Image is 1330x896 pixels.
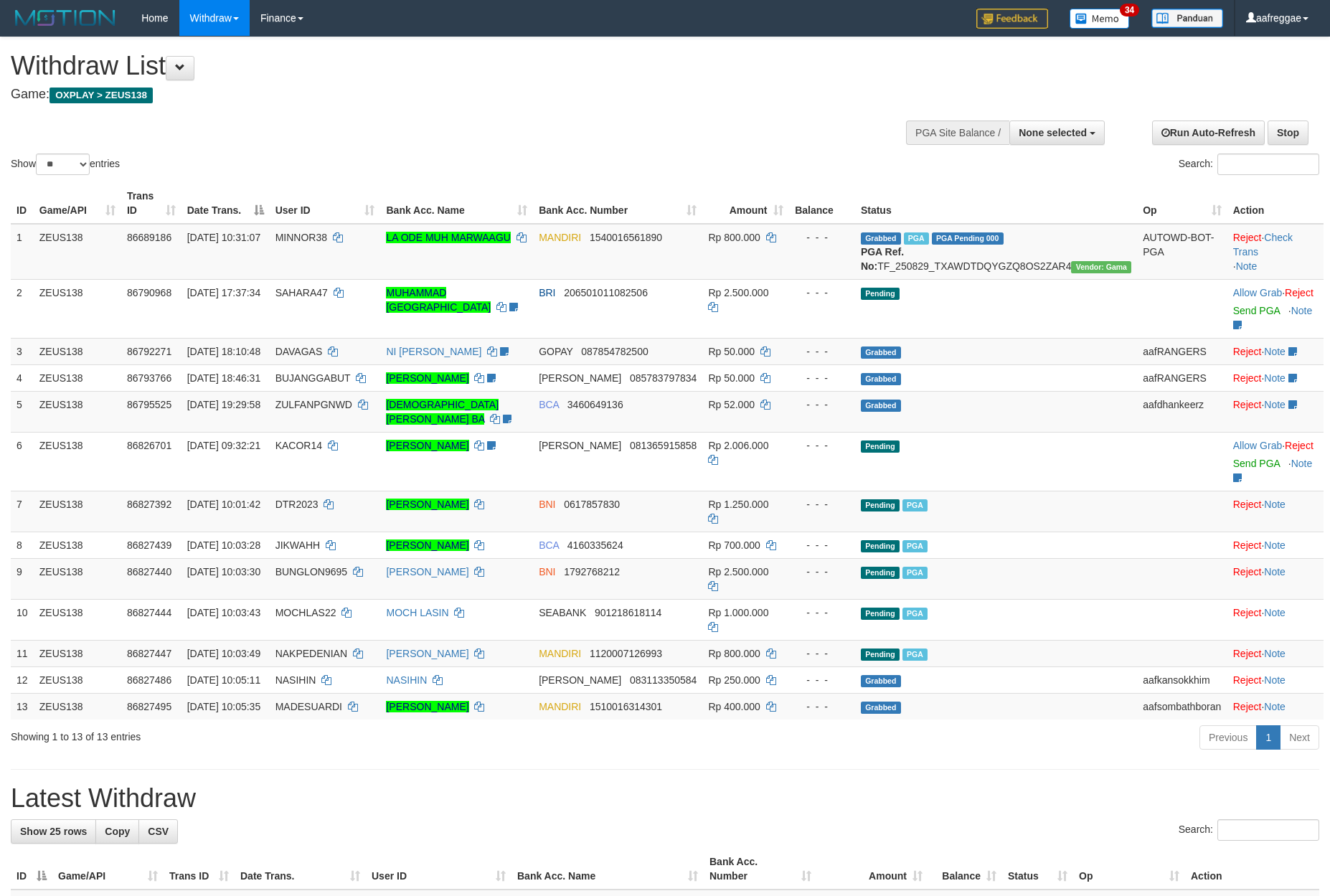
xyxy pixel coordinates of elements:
[539,399,559,410] span: BCA
[708,372,755,384] span: Rp 50.000
[1227,338,1324,364] td: ·
[1217,154,1319,175] input: Search:
[11,724,544,744] div: Showing 1 to 13 of 13 entries
[11,183,34,224] th: ID
[366,849,511,890] th: User ID: activate to sort column ascending
[386,399,499,425] a: [DEMOGRAPHIC_DATA][PERSON_NAME] BA
[1233,458,1280,469] a: Send PGA
[1233,607,1262,618] a: Reject
[595,607,661,618] span: Copy 901218618114 to clipboard
[386,607,448,618] a: MOCH LASIN
[861,649,900,661] span: Pending
[581,346,648,357] span: Copy 087854782500 to clipboard
[187,701,260,712] span: [DATE] 10:05:35
[1233,232,1262,243] a: Reject
[855,183,1137,224] th: Status
[539,346,572,357] span: GOPAY
[861,440,900,453] span: Pending
[34,599,121,640] td: ZEUS138
[1233,566,1262,577] a: Reject
[1009,121,1105,145] button: None selected
[861,232,901,245] span: Grabbed
[590,701,662,712] span: Copy 1510016314301 to clipboard
[1227,183,1324,224] th: Action
[1137,666,1227,693] td: aafkansokkhim
[380,183,533,224] th: Bank Acc. Name: activate to sort column ascending
[567,539,623,551] span: Copy 4160335624 to clipboard
[708,648,760,659] span: Rp 800.000
[902,499,928,511] span: Marked by aafsreyleap
[275,674,316,686] span: NASIHIN
[795,371,849,385] div: - - -
[932,232,1004,245] span: PGA Pending
[564,499,620,510] span: Copy 0617857830 to clipboard
[270,183,381,224] th: User ID: activate to sort column ascending
[386,674,427,686] a: NASIHIN
[11,558,34,599] td: 9
[127,372,171,384] span: 86793766
[1236,260,1258,272] a: Note
[1233,305,1280,316] a: Send PGA
[1137,391,1227,432] td: aafdhankeerz
[1227,599,1324,640] td: ·
[11,693,34,720] td: 13
[511,849,704,890] th: Bank Acc. Name: activate to sort column ascending
[386,440,468,451] a: [PERSON_NAME]
[704,849,817,890] th: Bank Acc. Number: activate to sort column ascending
[928,849,1002,890] th: Balance: activate to sort column ascending
[795,565,849,579] div: - - -
[1227,640,1324,666] td: ·
[127,287,171,298] span: 86790968
[11,532,34,558] td: 8
[1264,701,1286,712] a: Note
[127,607,171,618] span: 86827444
[1233,287,1285,298] span: ·
[11,154,120,175] label: Show entries
[708,701,760,712] span: Rp 400.000
[275,440,322,451] span: KACOR14
[127,440,171,451] span: 86826701
[855,224,1137,280] td: TF_250829_TXAWDTDQYGZQ8OS2ZAR4
[20,826,87,837] span: Show 25 rows
[11,338,34,364] td: 3
[34,491,121,532] td: ZEUS138
[11,364,34,391] td: 4
[702,183,788,224] th: Amount: activate to sort column ascending
[630,440,697,451] span: Copy 081365915858 to clipboard
[567,399,623,410] span: Copy 3460649136 to clipboard
[1264,499,1286,510] a: Note
[34,338,121,364] td: ZEUS138
[1268,121,1308,145] a: Stop
[1233,287,1282,298] a: Allow Grab
[127,566,171,577] span: 86827440
[148,826,169,837] span: CSV
[386,539,468,551] a: [PERSON_NAME]
[105,826,130,837] span: Copy
[1280,725,1319,750] a: Next
[164,849,235,890] th: Trans ID: activate to sort column ascending
[795,646,849,661] div: - - -
[11,279,34,338] td: 2
[127,499,171,510] span: 86827392
[34,183,121,224] th: Game/API: activate to sort column ascending
[386,372,468,384] a: [PERSON_NAME]
[187,499,260,510] span: [DATE] 10:01:42
[1002,849,1073,890] th: Status: activate to sort column ascending
[539,607,586,618] span: SEABANK
[708,674,760,686] span: Rp 250.000
[36,154,90,175] select: Showentries
[1264,399,1286,410] a: Note
[11,7,120,29] img: MOTION_logo.png
[1070,9,1130,29] img: Button%20Memo.svg
[1137,693,1227,720] td: aafsombathboran
[904,232,929,245] span: Marked by aafkaynarin
[539,232,581,243] span: MANDIRI
[34,666,121,693] td: ZEUS138
[861,288,900,300] span: Pending
[138,819,178,844] a: CSV
[11,819,96,844] a: Show 25 rows
[1217,819,1319,841] input: Search:
[1073,849,1185,890] th: Op: activate to sort column ascending
[906,121,1009,145] div: PGA Site Balance /
[187,566,260,577] span: [DATE] 10:03:30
